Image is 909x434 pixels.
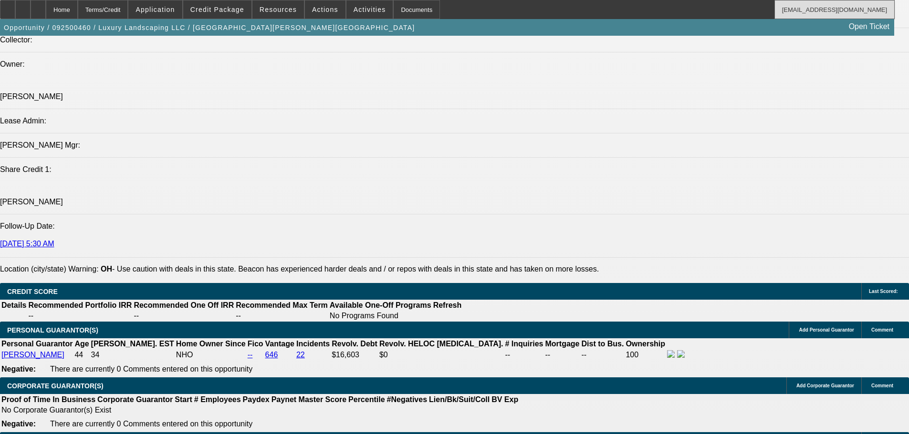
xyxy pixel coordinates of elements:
b: #Negatives [387,395,428,404]
a: -- [248,351,253,359]
span: Resources [260,6,297,13]
th: Recommended Max Term [235,301,328,310]
span: Actions [312,6,338,13]
span: Add Personal Guarantor [799,327,854,333]
button: Activities [346,0,393,19]
span: Last Scored: [869,289,898,294]
a: 646 [265,351,278,359]
b: Fico [248,340,263,348]
b: Incidents [296,340,330,348]
b: Paynet Master Score [272,395,346,404]
span: Comment [871,383,893,388]
b: Mortgage [545,340,580,348]
span: PERSONAL GUARANTOR(S) [7,326,98,334]
b: Vantage [265,340,294,348]
b: # Inquiries [505,340,543,348]
td: No Programs Found [329,311,432,321]
b: Corporate Guarantor [97,395,173,404]
img: linkedin-icon.png [677,350,685,358]
a: [PERSON_NAME] [1,351,64,359]
td: -- [235,311,328,321]
td: -- [581,350,625,360]
b: [PERSON_NAME]. EST [91,340,174,348]
button: Actions [305,0,345,19]
b: Home Owner Since [176,340,246,348]
span: There are currently 0 Comments entered on this opportunity [50,420,252,428]
th: Recommended Portfolio IRR [28,301,132,310]
td: $0 [379,350,504,360]
span: Application [136,6,175,13]
td: 100 [625,350,666,360]
span: There are currently 0 Comments entered on this opportunity [50,365,252,373]
b: Personal Guarantor [1,340,73,348]
b: Ownership [626,340,665,348]
img: facebook-icon.png [667,350,675,358]
td: -- [28,311,132,321]
span: Comment [871,327,893,333]
td: -- [545,350,580,360]
span: Credit Package [190,6,244,13]
b: OH [101,265,112,273]
span: Opportunity / 092500460 / Luxury Landscaping LLC / [GEOGRAPHIC_DATA][PERSON_NAME][GEOGRAPHIC_DATA] [4,24,415,31]
th: Proof of Time In Business [1,395,96,404]
span: CORPORATE GUARANTOR(S) [7,382,104,390]
b: Negative: [1,365,36,373]
b: Revolv. HELOC [MEDICAL_DATA]. [379,340,503,348]
button: Resources [252,0,304,19]
td: 34 [91,350,175,360]
b: Paydex [243,395,270,404]
th: Refresh [433,301,462,310]
b: Negative: [1,420,36,428]
td: No Corporate Guarantor(s) Exist [1,405,522,415]
button: Credit Package [183,0,251,19]
b: # Employees [194,395,241,404]
span: Activities [354,6,386,13]
a: 22 [296,351,305,359]
b: Age [74,340,89,348]
button: Application [128,0,182,19]
td: -- [504,350,543,360]
td: $16,603 [331,350,378,360]
b: Percentile [348,395,385,404]
b: BV Exp [491,395,518,404]
b: Revolv. Debt [332,340,377,348]
th: Recommended One Off IRR [133,301,234,310]
td: -- [133,311,234,321]
td: NHO [176,350,246,360]
span: CREDIT SCORE [7,288,58,295]
a: Open Ticket [845,19,893,35]
b: Lien/Bk/Suit/Coll [429,395,490,404]
th: Details [1,301,27,310]
b: Dist to Bus. [582,340,624,348]
b: Start [175,395,192,404]
label: - Use caution with deals in this state. Beacon has experienced harder deals and / or repos with d... [101,265,599,273]
span: Add Corporate Guarantor [796,383,854,388]
td: 44 [74,350,89,360]
th: Available One-Off Programs [329,301,432,310]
